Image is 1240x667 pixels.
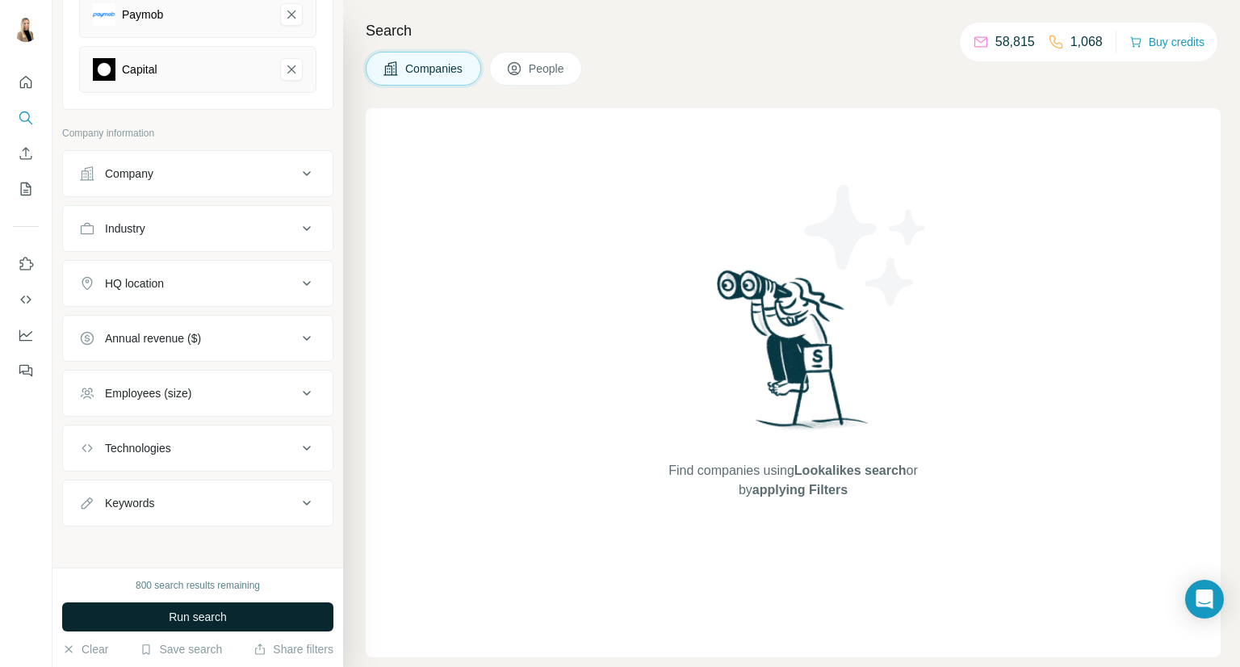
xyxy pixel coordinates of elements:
div: Keywords [105,495,154,511]
button: Run search [62,602,333,631]
p: 1,068 [1070,32,1103,52]
div: Employees (size) [105,385,191,401]
div: Company [105,166,153,182]
button: Share filters [253,641,333,657]
span: People [529,61,566,77]
img: Avatar [13,16,39,42]
div: Capital [122,61,157,78]
button: Use Surfe API [13,285,39,314]
button: Buy credits [1129,31,1204,53]
button: Feedback [13,356,39,385]
button: HQ location [63,264,333,303]
p: 58,815 [995,32,1035,52]
div: Open Intercom Messenger [1185,580,1224,619]
div: Industry [105,220,145,237]
span: Companies [405,61,464,77]
h4: Search [366,19,1221,42]
div: Technologies [105,440,171,456]
button: Technologies [63,429,333,468]
button: Paymob-remove-button [280,3,303,26]
span: Find companies using or by [664,461,922,500]
button: Clear [62,641,108,657]
button: Employees (size) [63,374,333,413]
button: Use Surfe on LinkedIn [13,250,39,279]
button: Capital-remove-button [280,58,303,81]
button: Industry [63,209,333,248]
span: Lookalikes search [794,464,907,477]
button: Enrich CSV [13,139,39,168]
div: 800 search results remaining [136,578,260,593]
p: Company information [62,126,333,141]
button: Quick start [13,68,39,97]
div: HQ location [105,275,164,292]
img: Paymob-logo [93,3,115,26]
img: Surfe Illustration - Stars [794,173,939,318]
button: Dashboard [13,321,39,350]
div: Annual revenue ($) [105,330,201,346]
img: Surfe Illustration - Woman searching with binoculars [710,266,878,446]
button: Company [63,154,333,193]
button: Search [13,103,39,132]
button: My lists [13,174,39,203]
button: Keywords [63,484,333,522]
span: applying Filters [752,483,848,497]
img: Capital-logo [93,58,115,81]
span: Run search [169,609,227,625]
div: Paymob [122,6,163,23]
button: Annual revenue ($) [63,319,333,358]
button: Save search [140,641,222,657]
